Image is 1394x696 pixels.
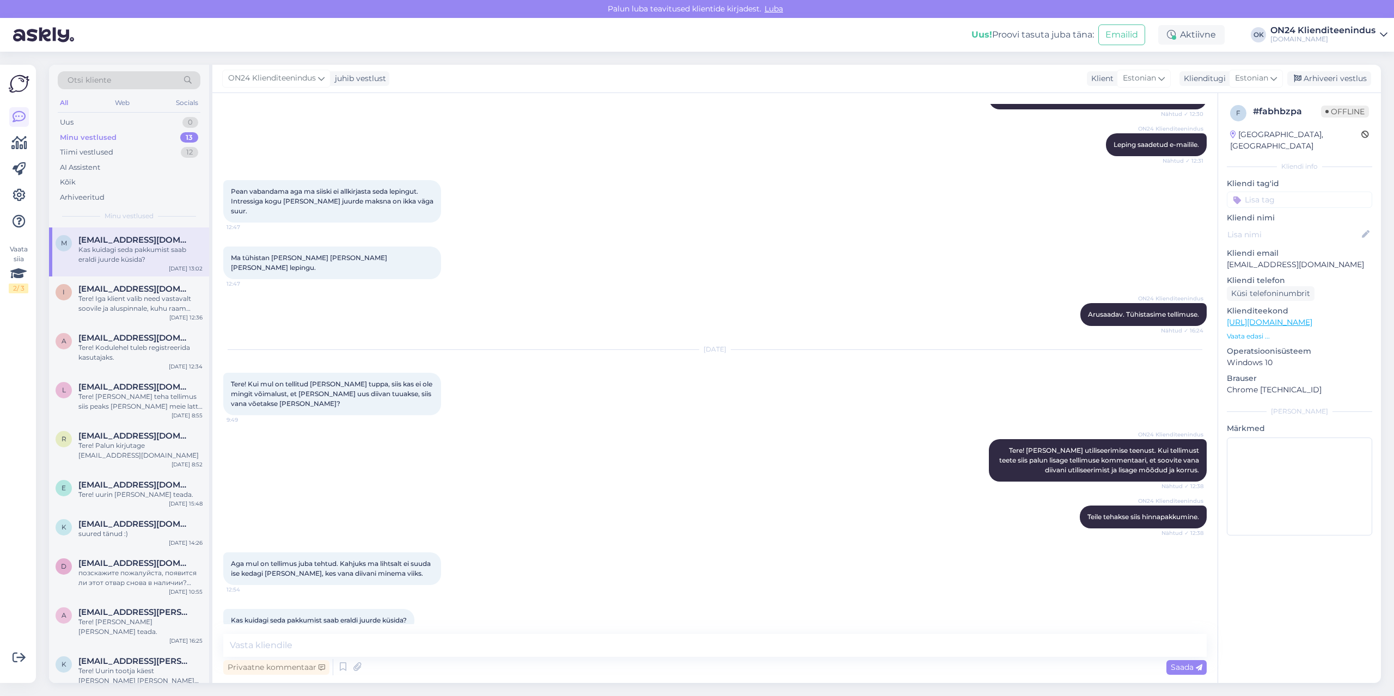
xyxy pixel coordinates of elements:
span: lakskadi@hotmail.com [78,382,192,392]
div: Kliendi info [1227,162,1372,171]
b: Uus! [971,29,992,40]
div: Klienditugi [1179,73,1226,84]
div: All [58,96,70,110]
div: Arhiveeri vestlus [1287,71,1371,86]
div: juhib vestlust [331,73,386,84]
div: Proovi tasuta juba täna: [971,28,1094,41]
span: r [62,435,66,443]
span: kaisa.berg@mail.ee [78,656,192,666]
div: [DATE] 8:55 [172,411,203,420]
div: Tiimi vestlused [60,147,113,158]
span: ON24 Klienditeenindus [1138,294,1203,303]
span: e [62,484,66,492]
div: [DATE] [223,344,1207,354]
span: d [61,562,66,570]
div: Uus [60,117,74,128]
span: Minu vestlused [105,211,154,221]
span: a [62,337,66,345]
div: Privaatne kommentaar [223,660,329,675]
p: Vaata edasi ... [1227,331,1372,341]
span: Estonian [1123,72,1156,84]
div: # fabhbzpa [1253,105,1321,118]
p: Windows 10 [1227,357,1372,368]
span: Offline [1321,106,1369,118]
span: efkakask@gmail.com [78,480,192,490]
span: Estonian [1235,72,1268,84]
span: ON24 Klienditeenindus [1138,497,1203,505]
span: f [1236,109,1240,117]
span: ON24 Klienditeenindus [1138,430,1203,439]
span: iluloojad@gmail.com [78,284,192,294]
p: Operatsioonisüsteem [1227,346,1372,357]
span: darinachud4@gmail.com [78,558,192,568]
p: [EMAIL_ADDRESS][DOMAIN_NAME] [1227,259,1372,270]
span: a [62,611,66,619]
input: Lisa tag [1227,192,1372,208]
div: Arhiveeritud [60,192,105,203]
div: Aktiivne [1158,25,1225,45]
div: Tere! Kodulehel tuleb registreerida kasutajaks. [78,343,203,362]
span: Ma tühistan [PERSON_NAME] [PERSON_NAME] [PERSON_NAME] lepingu. [231,254,389,272]
span: 12:54 [227,586,267,594]
div: Tere! uurin [PERSON_NAME] teada. [78,490,203,500]
p: Chrome [TECHNICAL_ID] [1227,384,1372,396]
p: Brauser [1227,373,1372,384]
span: ON24 Klienditeenindus [228,72,316,84]
span: Nähtud ✓ 12:38 [1161,529,1203,537]
button: Emailid [1098,24,1145,45]
div: Minu vestlused [60,132,117,143]
span: Teile tehakse siis hinnapakkumine. [1087,513,1199,521]
div: [DATE] 8:52 [172,460,203,469]
div: [DATE] 12:36 [169,313,203,322]
div: AI Assistent [60,162,100,173]
div: Tere! Iga klient valib need vastavalt soovile ja aluspinnale, kuhu raam soovitakse kinnitada. Par... [78,294,203,313]
span: k [62,660,66,668]
span: maarika_voltri@hotmail.com [78,235,192,245]
span: 12:47 [227,280,267,288]
span: Nähtud ✓ 12:30 [1161,110,1203,118]
span: rlausing@gmail.com [78,431,192,441]
div: [DATE] 13:02 [169,264,203,273]
div: [DATE] 15:48 [169,500,203,508]
div: Vaata siia [9,244,28,293]
span: Aga mul on tellimus juba tehtud. Kahjuks ma lihtsalt ei suuda ise kedagi [PERSON_NAME], kes vana ... [231,559,432,577]
span: Nähtud ✓ 12:38 [1161,482,1203,490]
span: Arusaadav. Tühistasime tellimuse. [1088,310,1199,318]
span: Leping saadetud e-mailile. [1114,140,1199,149]
div: Küsi telefoninumbrit [1227,286,1314,301]
div: 2 / 3 [9,284,28,293]
div: Tere! [PERSON_NAME] [PERSON_NAME] teada. [78,617,203,637]
div: [DOMAIN_NAME] [1270,35,1375,44]
span: Kas kuidagi seda pakkumist saab eraldi juurde küsida? [231,616,407,624]
div: [GEOGRAPHIC_DATA], [GEOGRAPHIC_DATA] [1230,129,1361,152]
a: ON24 Klienditeenindus[DOMAIN_NAME] [1270,26,1387,44]
span: k [62,523,66,531]
div: позскажите пожалуйста, появится ли этот отвар снова в наличии? Обеденный стол Sierra Ø 120 cm (в ... [78,568,203,588]
div: 13 [180,132,198,143]
span: kiffu65@gmail.com [78,519,192,529]
span: Luba [761,4,786,14]
p: Kliendi email [1227,248,1372,259]
span: Otsi kliente [68,75,111,86]
img: Askly Logo [9,73,29,94]
div: Tere! Palun kirjutage [EMAIL_ADDRESS][DOMAIN_NAME] [78,441,203,460]
p: Kliendi telefon [1227,275,1372,286]
input: Lisa nimi [1227,229,1360,241]
span: Saada [1171,662,1202,672]
div: Tere! [PERSON_NAME] teha tellimus siis peaks [PERSON_NAME] meie lattu saabuma [DATE]. [78,392,203,411]
div: 12 [181,147,198,158]
div: Web [113,96,132,110]
div: Socials [174,96,200,110]
span: aasmakristina@gmail.com [78,333,192,343]
span: Nähtud ✓ 16:24 [1161,327,1203,335]
span: 9:49 [227,416,267,424]
span: m [61,239,67,247]
span: Pean vabandama aga ma siiski ei allkirjasta seda lepingut. Intressiga kogu [PERSON_NAME] juurde m... [231,187,435,215]
div: Tere! Uurin tootja käest [PERSON_NAME] [PERSON_NAME] saabub vastus. [78,666,203,686]
span: i [63,288,65,296]
div: 0 [182,117,198,128]
p: Kliendi tag'id [1227,178,1372,189]
span: Tere! Kui mul on tellitud [PERSON_NAME] tuppa, siis kas ei ole mingit võimalust, et [PERSON_NAME]... [231,380,434,408]
div: [DATE] 12:34 [169,362,203,371]
div: OK [1251,27,1266,42]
